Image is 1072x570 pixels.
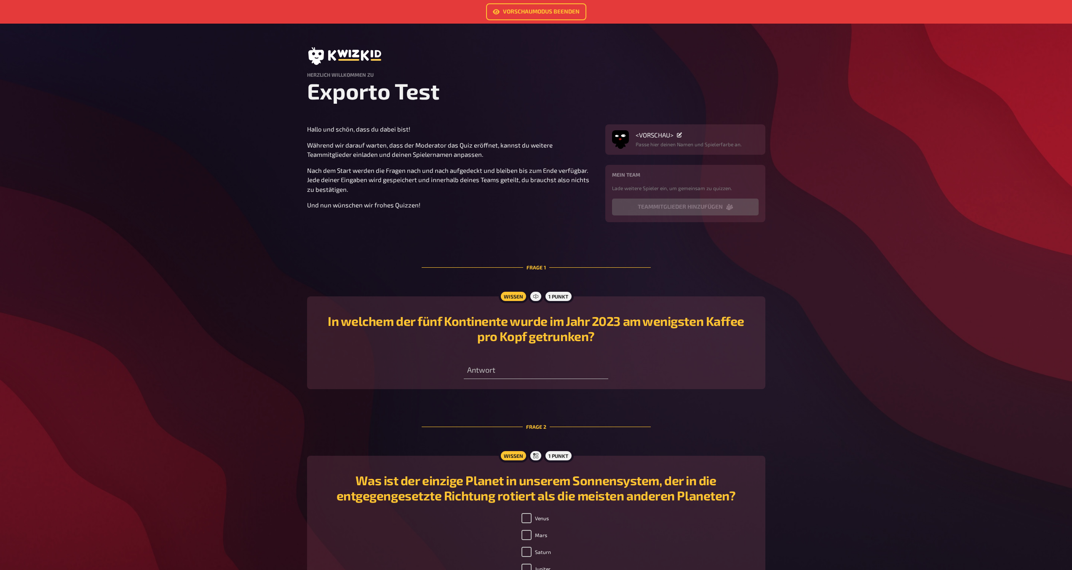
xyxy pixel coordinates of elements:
button: Teammitglieder hinzufügen [612,199,759,215]
h2: Was ist der einzige Planet in unserem Sonnensystem, der in die entgegengesetzte Richtung rotiert ... [317,473,755,503]
input: Antwort [464,362,608,379]
p: Hallo und schön, dass du dabei bist! [307,124,595,134]
button: Avatar [612,131,629,148]
div: 1 Punkt [543,290,573,303]
h4: Mein Team [612,172,759,177]
div: Wissen [498,290,528,303]
p: Nach dem Start werden die Fragen nach und nach aufgedeckt und bleiben bis zum Ende verfügbar. Jed... [307,166,595,194]
p: Während wir darauf warten, dass der Moderator das Quiz eröffnet, kannst du weitere Teammitglieder... [307,140,595,159]
h2: In welchem der fünf Kontinente wurde im Jahr 2023 am wenigsten Kaffee pro Kopf getrunken? [317,313,755,344]
h1: Exporto Test [307,78,765,104]
label: Venus [521,513,549,523]
img: Avatar [612,129,629,145]
span: <VORSCHAU> [636,131,674,139]
h4: Herzlich Willkommen zu [307,72,765,78]
div: 1 Punkt [543,449,573,462]
p: Lade weitere Spieler ein, um gemeinsam zu quizzen. [612,184,759,192]
label: Mars [521,530,547,540]
p: Und nun wünschen wir frohes Quizzen! [307,200,595,210]
div: Wissen [498,449,528,462]
p: Passe hier deinen Namen und Spielerfarbe an. [636,140,742,148]
label: Saturn [521,547,551,557]
a: Vorschaumodus beenden [486,3,586,20]
div: Frage 1 [422,243,651,291]
div: Frage 2 [422,403,651,451]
